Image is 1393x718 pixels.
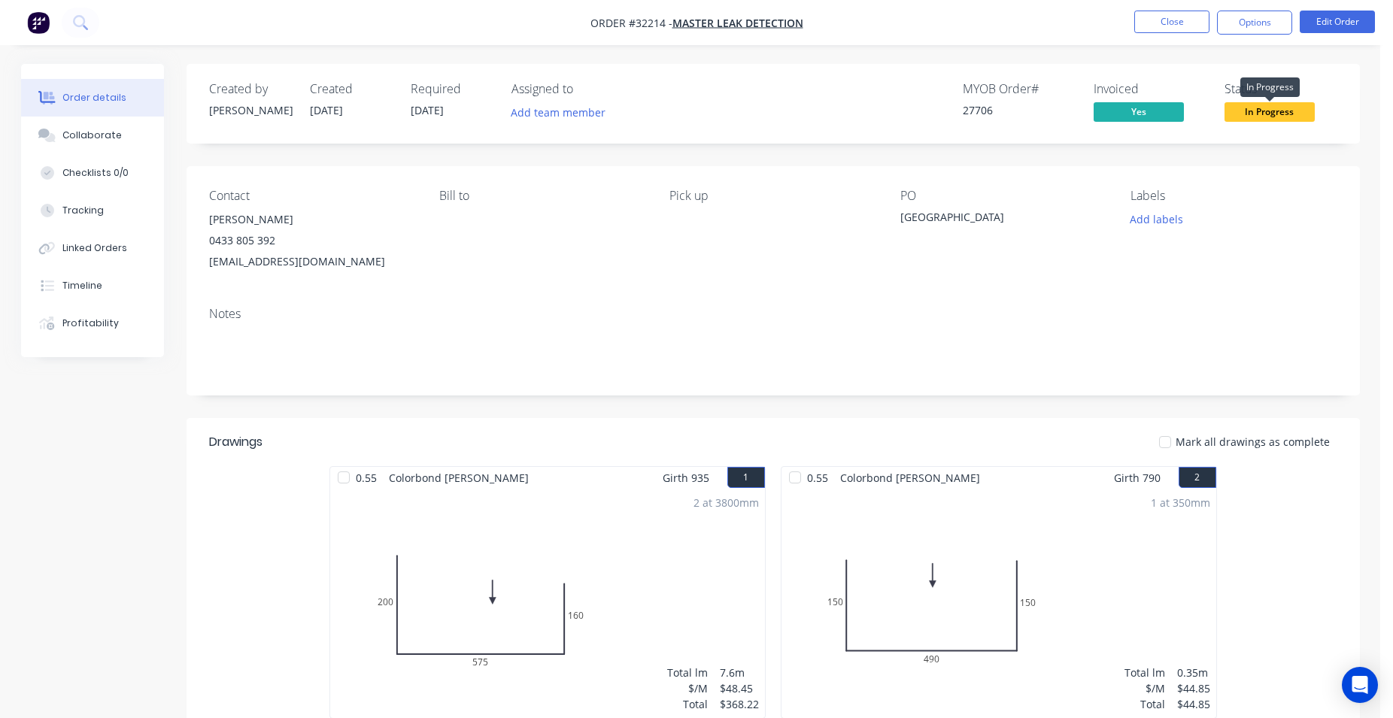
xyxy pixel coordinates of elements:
button: Checklists 0/0 [21,154,164,192]
span: Colorbond [PERSON_NAME] [834,467,986,489]
span: Order #32214 - [590,16,672,30]
span: Girth 790 [1114,467,1161,489]
button: Add team member [511,102,614,123]
div: $44.85 [1177,696,1210,712]
div: 27706 [963,102,1076,118]
div: 7.6m [720,665,759,680]
div: $/M [1124,680,1165,696]
div: Order details [62,91,126,105]
span: Yes [1094,102,1184,121]
span: In Progress [1225,102,1315,121]
span: Girth 935 [663,467,709,489]
div: Notes [209,307,1337,321]
button: Order details [21,79,164,117]
div: MYOB Order # [963,82,1076,96]
span: [DATE] [310,103,343,117]
div: Open Intercom Messenger [1342,667,1378,703]
div: Total [667,696,708,712]
div: Contact [209,189,415,203]
button: 2 [1179,467,1216,488]
div: 0433 805 392 [209,230,415,251]
div: Tracking [62,204,104,217]
div: 01504901501 at 350mmTotal lm$/MTotal0.35m$44.85$44.85 [781,489,1216,718]
div: Labels [1130,189,1337,203]
div: In Progress [1240,77,1300,97]
div: Timeline [62,279,102,292]
div: Invoiced [1094,82,1206,96]
div: Created by [209,82,292,96]
button: 1 [727,467,765,488]
div: $/M [667,680,708,696]
div: Required [411,82,493,96]
button: Options [1217,11,1292,35]
button: Collaborate [21,117,164,154]
button: Close [1134,11,1209,33]
div: $48.45 [720,680,759,696]
div: Assigned to [511,82,662,96]
div: Total [1124,696,1165,712]
img: Factory [27,11,50,34]
div: [EMAIL_ADDRESS][DOMAIN_NAME] [209,251,415,272]
a: MASTER LEAK DETECTION [672,16,803,30]
span: [DATE] [411,103,444,117]
div: 02005751602 at 3800mmTotal lm$/MTotal7.6m$48.45$368.22 [330,489,765,718]
span: 0.55 [801,467,834,489]
div: Total lm [1124,665,1165,680]
div: Bill to [439,189,645,203]
div: Created [310,82,393,96]
button: Timeline [21,267,164,304]
div: Drawings [209,433,263,451]
button: Tracking [21,192,164,229]
button: Edit Order [1300,11,1375,33]
div: $368.22 [720,696,759,712]
div: [PERSON_NAME] [209,102,292,118]
button: In Progress [1225,102,1315,125]
div: 0.35m [1177,665,1210,680]
div: [PERSON_NAME] [209,209,415,230]
div: Linked Orders [62,241,127,255]
div: [PERSON_NAME]0433 805 392[EMAIL_ADDRESS][DOMAIN_NAME] [209,209,415,272]
div: Checklists 0/0 [62,166,129,180]
div: PO [900,189,1106,203]
div: Total lm [667,665,708,680]
div: Collaborate [62,129,122,142]
span: 0.55 [350,467,383,489]
span: Mark all drawings as complete [1176,434,1330,450]
div: $44.85 [1177,680,1210,696]
button: Add labels [1122,209,1191,229]
button: Add team member [502,102,613,123]
div: Pick up [669,189,876,203]
div: 2 at 3800mm [693,495,759,510]
div: Status [1225,82,1337,96]
button: Linked Orders [21,229,164,267]
span: Colorbond [PERSON_NAME] [383,467,535,489]
div: Profitability [62,317,119,330]
button: Profitability [21,304,164,342]
div: 1 at 350mm [1151,495,1210,510]
div: [GEOGRAPHIC_DATA] [900,209,1088,230]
